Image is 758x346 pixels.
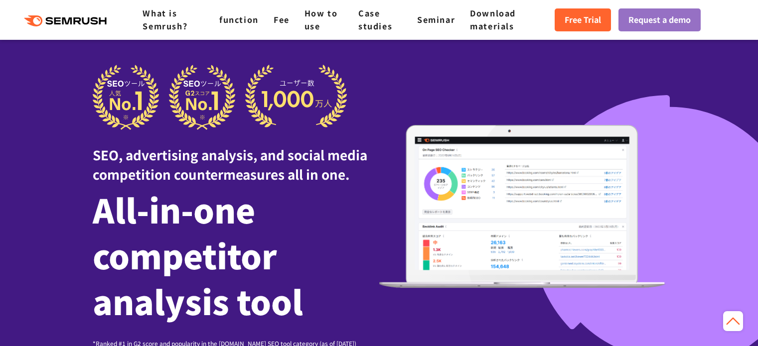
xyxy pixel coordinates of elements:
[470,7,516,32] a: Download materials
[618,8,701,31] a: Request a demo
[93,185,255,233] font: All-in-one
[565,13,601,25] font: Free Trial
[274,13,290,25] a: Fee
[93,145,367,183] font: SEO, advertising analysis, and social media competition countermeasures all in one.
[93,231,303,325] font: competitor analysis tool
[555,8,611,31] a: Free Trial
[304,7,338,32] a: How to use
[358,7,392,32] a: Case studies
[219,13,259,25] a: function
[417,13,455,25] a: Seminar
[628,13,691,25] font: Request a demo
[143,7,187,32] a: What is Semrush?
